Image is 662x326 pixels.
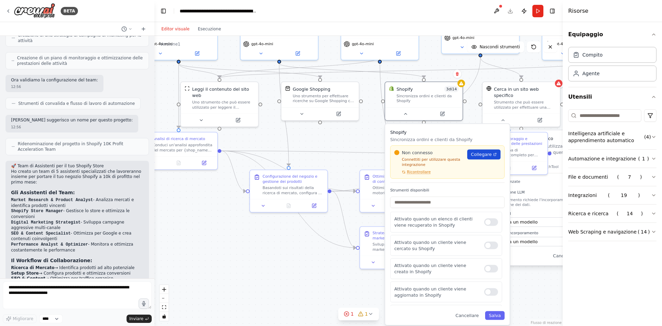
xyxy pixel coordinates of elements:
strong: SEO & Content [11,276,46,281]
font: Attivato quando un cliente viene creato in Shopify [394,263,466,274]
font: Cerca in un sito web specifico [488,136,553,141]
font: Questo strumento richiede l'incorporamento di modelli per l'elaborazione dei dati. [488,198,599,207]
button: Apri nel pannello laterale [179,50,215,57]
div: ShopifyShopify3di14Sincronizza ordini e clienti da ShopifyShopifySincronizza ordini e clienti da ... [384,81,463,121]
div: Strumento di ricerca del sito WebCerca in un sito web specificoStrumento che può essere utilizzat... [482,81,561,127]
img: Logo [14,3,55,19]
button: vista adatta [160,303,169,312]
font: 4 [646,134,649,140]
font: Utensili [568,93,592,100]
font: 1 [642,156,645,161]
code: Market Research & Product Analyst [11,198,93,202]
font: Ricontrollare [407,170,431,174]
h2: 🚀 Team di Assistenti per il tuo Shopify Store [11,164,143,169]
font: Integrazioni [568,192,597,198]
button: Salva [485,311,505,320]
font: Strumenti di convalida e flusso di lavoro di automazione [18,101,135,106]
font: Flusso di reazione [531,321,562,325]
div: gpt-4o-mini [240,6,319,60]
strong: Setup Store [11,271,39,276]
g: Edge from ad884f33-1a0c-4fb4-a809-596c6dd85685 to e979afd2-172a-443f-b897-67c9d764977e [331,188,356,251]
font: Attivato quando un cliente viene cercato su Shopify [394,240,466,251]
button: File e documenti(7) [568,168,656,186]
button: Elimina nodo [453,69,462,78]
font: ) [640,174,642,180]
button: attiva/disattiva l'interattività [160,312,169,321]
li: - Ottimizza per Google e crea contenuti coinvolgenti [11,231,143,242]
a: Attribuzione di React Flow [531,321,562,325]
font: Editor visuale [161,27,190,31]
font: Ridenominazione del progetto in Shopify 10K Profit Acceleration Team [18,141,123,152]
nav: briciole di pane [180,8,257,14]
button: Cancellare [452,311,482,320]
font: Configurazione del negozio e gestione dei prodotti [263,174,318,184]
font: Web Scraping e navigazione [568,229,636,235]
button: rimpicciolire [160,294,169,303]
font: 12:56 [11,125,21,129]
font: Equipaggio [568,31,603,38]
span: Seleziona un modello [491,238,538,245]
div: Piano di monitoraggio e ottimizzazione delle prestazioniCrea un sistema di monitoraggio completo ... [469,132,548,175]
div: gpt-4o-mini [441,6,520,54]
font: File e documenti [568,174,608,180]
font: ) [638,192,640,198]
font: Sincronizza ordini e clienti da Shopify [397,94,452,103]
li: - Sviluppa campagne aggressive multi-canale [11,220,143,231]
font: Creazione di una strategia di campagna di marketing per le attività [18,33,141,43]
g: Edge from dacff5dc-8376-4a1c-bf0e-7427495a96ae to ad884f33-1a0c-4fb4-a809-596c6dd85685 [276,63,292,166]
code: Digital Marketing Strategist [11,220,81,225]
font: 19 [621,192,627,198]
code: Performance Analyst & Optimizer [11,242,88,247]
strong: Il Workflow di Collaborazione: [11,258,92,263]
font: ) [649,134,651,140]
div: Basandoti sui risultati della ricerca di mercato, configura e ottimizza {shop_name} su Shopify. C... [263,185,324,195]
button: Apri nel pannello laterale [522,116,558,124]
font: Creazione di un piano di monitoraggio e ottimizzazione delle prestazioni delle attività [17,56,143,66]
div: Ottimizzazione SEO e creazione di contenutiOttimizza {shop_name} per i motori di ricerca basandot... [359,170,438,213]
font: Modello di incorporamento [488,231,538,235]
font: Attivato quando un cliente viene aggiornato in Shopify [394,286,466,298]
font: Versione [160,42,178,47]
button: Apri nel pannello laterale [380,50,416,57]
g: Edge from 352b6c14-69b1-4eb0-bc4f-3f5bb72870fe to 66ab6608-54fb-4555-858c-85f3f0f5dbab [221,148,466,157]
font: Migliorare [13,316,33,321]
div: Controlli di flusso di reazione [160,285,169,321]
button: Apri nel pannello laterale [523,164,545,172]
font: 14 [627,211,633,216]
li: → Configura prodotti e ottimizza conversioni [11,271,143,276]
font: Google Shopping [293,87,330,92]
div: Ottimizza {shop_name} per i motori di ricerca basandoti sui prodotti e sulla strategia di mercato... [373,185,434,195]
p: [PERSON_NAME] suggerisco un nome per questo progetto: [11,118,133,123]
font: ( [616,211,618,216]
button: Migliorare [3,314,37,323]
img: SerpApiGoogleShoppingTool [285,86,290,91]
button: Opzioni avanzate [488,178,602,185]
font: Compito [582,52,603,58]
font: Esecuzione [198,27,221,31]
font: ) [648,229,650,235]
font: Leggi il contenuto del sito web [192,87,249,98]
font: Non connesso [402,150,432,155]
font: ( [638,156,640,161]
font: Ricerca e ricerca [568,211,609,216]
font: Inviare [129,316,143,321]
p: Ora validiamo la configurazione del team: [11,78,98,83]
font: Seleziona un modello [491,220,538,225]
div: Utensili [568,107,656,247]
img: Strumento di ricerca del sito Web [487,86,492,91]
font: Automazione e integrazione [568,156,636,161]
button: Nascondi strumenti [467,41,524,52]
li: → Identifica prodotti ad alto potenziale [11,265,143,271]
button: Automazione e integrazione(1) [568,150,656,168]
img: Shopify [389,86,394,91]
g: Edge from 66e99387-27bd-4807-bbc6-8a71724d4b36 to 1c15cd8a-6e70-4ecb-82ae-58318f5c1fcd [216,63,584,78]
p: Ho creato un team di 5 assistenti specializzati che lavoreranno insieme per portare il tuo negozi... [11,169,143,185]
font: ( [608,192,610,198]
li: - Analizza mercati e identifica prodotti vincenti [11,197,143,208]
button: Apri nel pannello laterale [321,110,356,118]
font: ) [641,211,643,216]
img: Strumento per siti Web di Scrape [184,86,190,91]
button: ingrandire [160,285,169,294]
font: 14 [641,229,647,235]
button: 11 [338,308,379,320]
